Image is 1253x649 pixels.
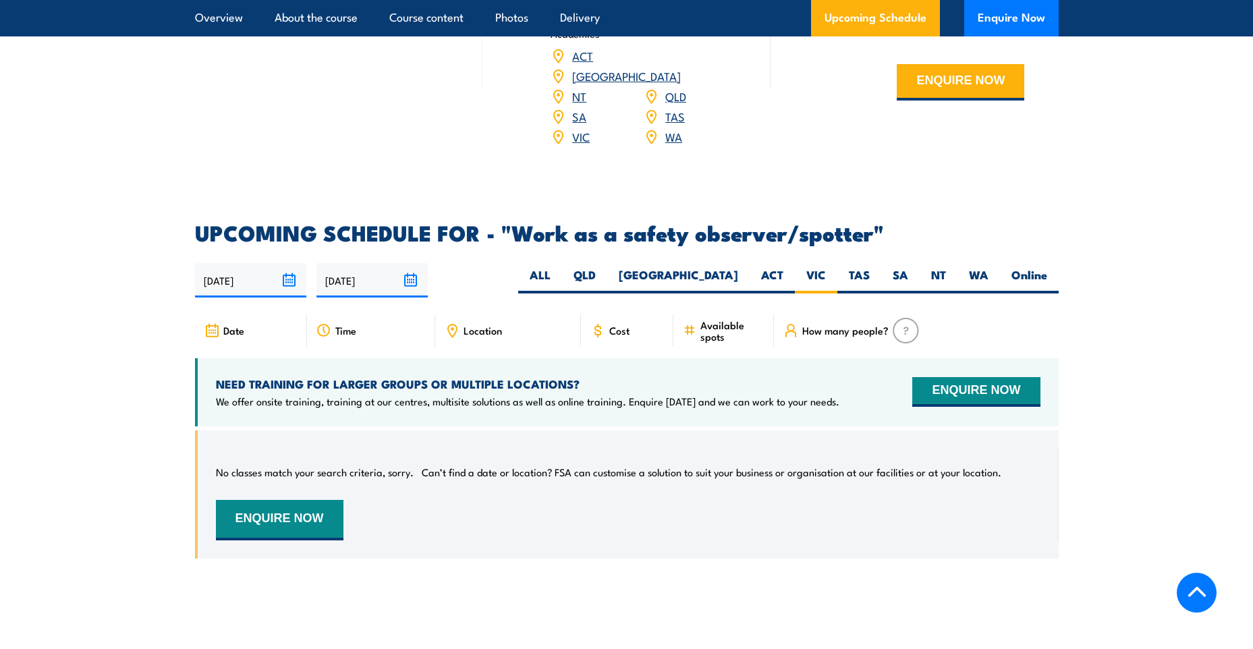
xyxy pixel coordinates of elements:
button: ENQUIRE NOW [216,500,343,540]
input: To date [316,263,428,298]
label: ACT [750,267,795,293]
a: TAS [665,108,685,124]
label: QLD [562,267,607,293]
span: Date [223,324,244,336]
label: ALL [518,267,562,293]
button: ENQUIRE NOW [897,64,1024,101]
a: VIC [572,128,590,144]
span: Cost [609,324,630,336]
label: [GEOGRAPHIC_DATA] [607,267,750,293]
a: [GEOGRAPHIC_DATA] [572,67,681,84]
input: From date [195,263,306,298]
a: NT [572,88,586,104]
button: ENQUIRE NOW [912,377,1040,407]
label: Online [1000,267,1059,293]
label: TAS [837,267,881,293]
h2: UPCOMING SCHEDULE FOR - "Work as a safety observer/spotter" [195,223,1059,242]
label: SA [881,267,920,293]
p: No classes match your search criteria, sorry. [216,465,414,479]
label: NT [920,267,957,293]
a: WA [665,128,682,144]
label: WA [957,267,1000,293]
span: How many people? [802,324,889,336]
a: ACT [572,47,593,63]
span: Available spots [700,319,764,342]
a: QLD [665,88,686,104]
h4: NEED TRAINING FOR LARGER GROUPS OR MULTIPLE LOCATIONS? [216,376,839,391]
span: Time [335,324,356,336]
a: SA [572,108,586,124]
p: Can’t find a date or location? FSA can customise a solution to suit your business or organisation... [422,465,1001,479]
label: VIC [795,267,837,293]
span: Location [464,324,502,336]
p: We offer onsite training, training at our centres, multisite solutions as well as online training... [216,395,839,408]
